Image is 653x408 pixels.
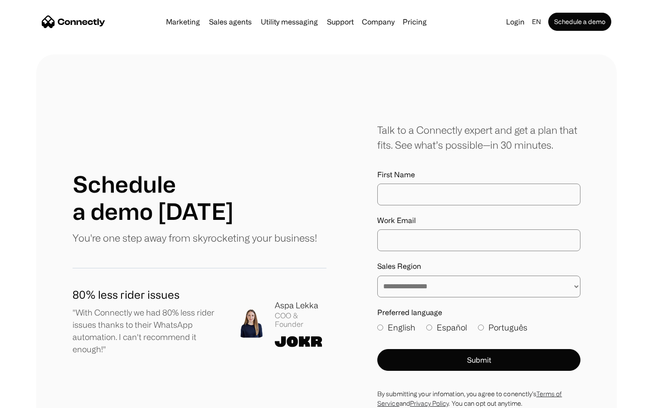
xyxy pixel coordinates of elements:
label: First Name [377,170,580,179]
a: Privacy Policy [410,400,448,407]
label: Sales Region [377,262,580,271]
a: Terms of Service [377,390,562,407]
div: Company [359,15,397,28]
a: Utility messaging [257,18,322,25]
label: Español [426,321,467,334]
a: Pricing [399,18,430,25]
div: en [532,15,541,28]
label: Preferred language [377,308,580,317]
p: "With Connectly we had 80% less rider issues thanks to their WhatsApp automation. I can't recomme... [73,306,222,355]
div: en [528,15,546,28]
div: Company [362,15,395,28]
a: Marketing [162,18,204,25]
button: Submit [377,349,580,371]
a: Support [323,18,357,25]
label: English [377,321,415,334]
input: Español [426,325,432,330]
div: COO & Founder [275,311,326,329]
label: Work Email [377,216,580,225]
a: Schedule a demo [548,13,611,31]
input: Português [478,325,484,330]
h1: 80% less rider issues [73,287,222,303]
a: Sales agents [205,18,255,25]
aside: Language selected: English [9,391,54,405]
p: You're one step away from skyrocketing your business! [73,230,317,245]
ul: Language list [18,392,54,405]
h1: Schedule a demo [DATE] [73,170,234,225]
div: Aspa Lekka [275,299,326,311]
a: Login [502,15,528,28]
label: Português [478,321,527,334]
div: Talk to a Connectly expert and get a plan that fits. See what’s possible—in 30 minutes. [377,122,580,152]
a: home [42,15,105,29]
input: English [377,325,383,330]
div: By submitting your infomation, you agree to conenctly’s and . You can opt out anytime. [377,389,580,408]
